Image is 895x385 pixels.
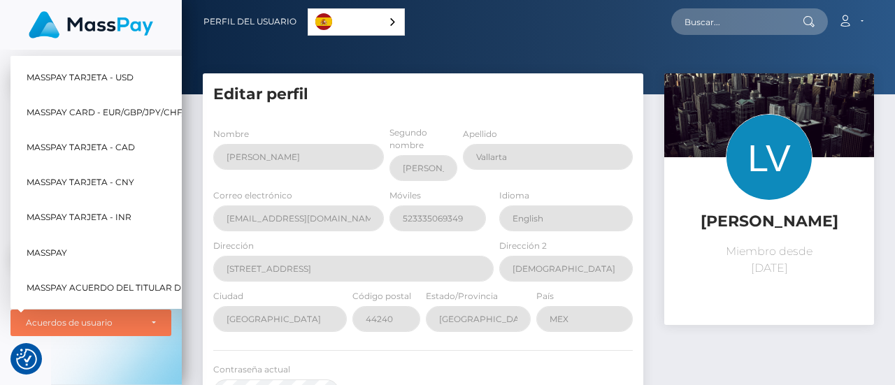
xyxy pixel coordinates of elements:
a: Perfil del usuario [203,7,296,36]
img: Revisit consent button [16,349,37,370]
span: MassPay [27,243,67,261]
span: MassPay Tarjeta - CNY [27,173,134,191]
span: MassPay Acuerdo del titular de la tarjeta de prepago [27,279,301,297]
label: Apellido [463,128,497,140]
div: Acuerdos de usuario [26,317,141,328]
input: Buscar... [671,8,803,35]
span: MassPay Card - EUR/GBP/JPY/CHF/AUD [27,103,204,122]
label: Estado/Provincia [426,290,498,303]
label: Idioma [499,189,529,202]
h5: [PERSON_NAME] [675,211,864,233]
label: Dirección [213,240,254,252]
a: Español [308,9,404,35]
label: Correo electrónico [213,189,292,202]
label: Dirección 2 [499,240,547,252]
label: Ciudad [213,290,243,303]
img: ... [664,73,874,213]
button: Consent Preferences [16,349,37,370]
label: Nombre [213,128,249,140]
label: Contraseña actual [213,363,290,376]
span: MassPay Tarjeta - INR [27,208,131,226]
label: Segundo nombre [389,126,457,152]
span: MassPay Tarjeta - CAD [27,138,135,157]
div: Language [308,8,405,36]
label: Móviles [389,189,421,202]
label: País [536,290,554,303]
aside: Language selected: Español [308,8,405,36]
label: Código postal [352,290,411,303]
p: Miembro desde [DATE] [675,243,864,277]
img: MassPay [29,11,153,38]
span: MassPay Tarjeta - USD [27,68,134,86]
button: Acuerdos de usuario [10,310,171,336]
h5: Editar perfil [213,84,633,106]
